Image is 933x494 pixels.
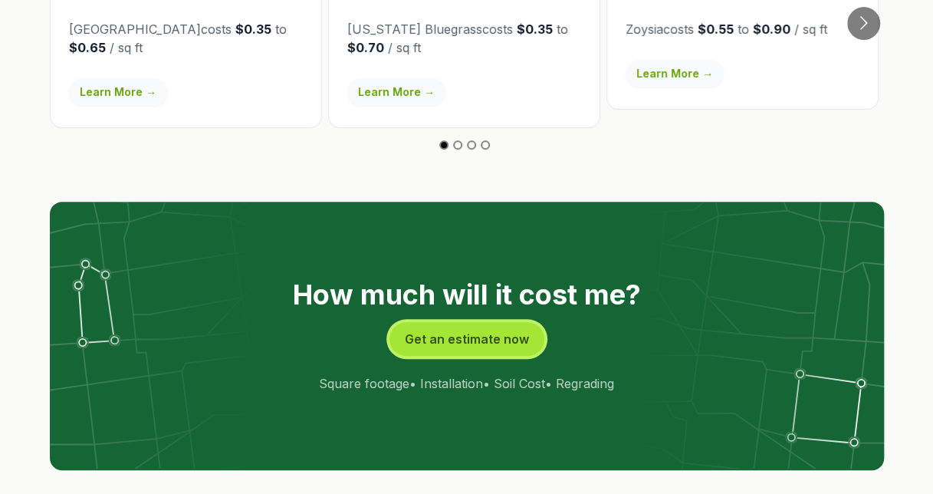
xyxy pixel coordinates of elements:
button: Go to slide 3 [467,140,476,150]
strong: $0.55 [698,21,734,37]
strong: $0.65 [69,40,106,55]
button: Get an estimate now [389,322,544,356]
p: [US_STATE] Bluegrass costs to / sq ft [347,20,581,57]
strong: $0.35 [235,21,271,37]
a: Learn More → [626,60,724,87]
img: lot lines graphic [50,202,884,469]
p: Zoysia costs to / sq ft [626,20,859,38]
p: [GEOGRAPHIC_DATA] costs to / sq ft [69,20,303,57]
button: Go to slide 1 [439,140,448,150]
button: Go to next slide [847,7,880,40]
button: Go to slide 4 [481,140,490,150]
button: Go to slide 2 [453,140,462,150]
a: Learn More → [347,78,445,106]
strong: $0.35 [517,21,553,37]
a: Learn More → [69,78,167,106]
strong: $0.70 [347,40,384,55]
strong: $0.90 [753,21,790,37]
